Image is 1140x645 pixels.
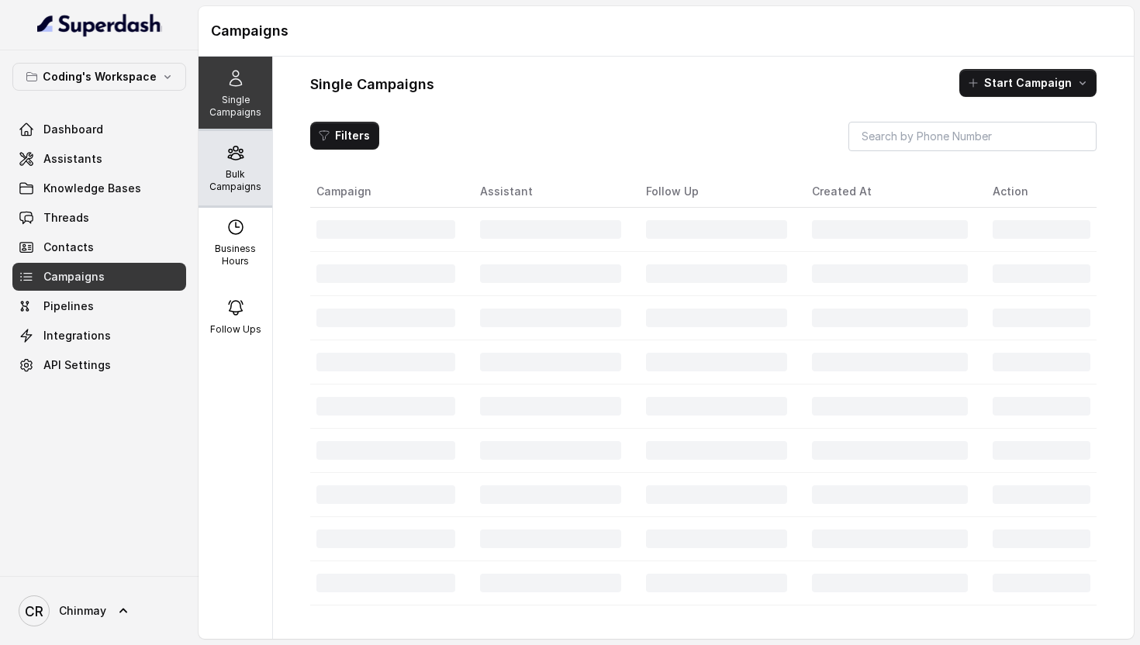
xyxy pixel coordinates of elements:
a: Dashboard [12,116,186,143]
p: Business Hours [205,243,266,267]
text: CR [25,603,43,619]
a: Integrations [12,322,186,350]
h1: Single Campaigns [310,72,434,97]
button: Start Campaign [959,69,1097,97]
h1: Campaigns [211,19,1121,43]
a: Assistants [12,145,186,173]
p: Coding's Workspace [43,67,157,86]
span: Assistants [43,151,102,167]
span: API Settings [43,357,111,373]
span: Threads [43,210,89,226]
span: Contacts [43,240,94,255]
input: Search by Phone Number [848,122,1097,151]
span: Dashboard [43,122,103,137]
th: Created At [800,176,980,208]
a: Knowledge Bases [12,174,186,202]
th: Follow Up [634,176,800,208]
button: Filters [310,122,379,150]
a: Chinmay [12,589,186,633]
span: Integrations [43,328,111,343]
a: Contacts [12,233,186,261]
th: Assistant [468,176,634,208]
span: Knowledge Bases [43,181,141,196]
th: Campaign [310,176,468,208]
a: Campaigns [12,263,186,291]
a: Pipelines [12,292,186,320]
span: Campaigns [43,269,105,285]
span: Pipelines [43,298,94,314]
th: Action [980,176,1097,208]
button: Coding's Workspace [12,63,186,91]
p: Bulk Campaigns [205,168,266,193]
span: Chinmay [59,603,106,619]
img: light.svg [37,12,162,37]
a: Threads [12,204,186,232]
a: API Settings [12,351,186,379]
p: Single Campaigns [205,94,266,119]
p: Follow Ups [210,323,261,336]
